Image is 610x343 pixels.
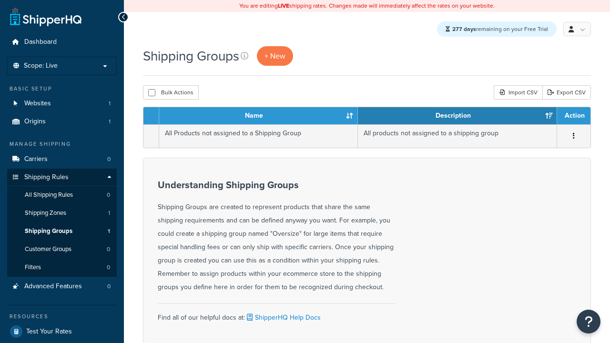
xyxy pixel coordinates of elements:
[245,313,321,323] a: ShipperHQ Help Docs
[7,169,117,186] a: Shipping Rules
[577,310,600,333] button: Open Resource Center
[7,169,117,277] li: Shipping Rules
[7,241,117,258] a: Customer Groups 0
[7,33,117,51] a: Dashboard
[452,25,476,33] strong: 277 days
[158,180,396,294] div: Shipping Groups are created to represent products that share the same shipping requirements and c...
[7,186,117,204] a: All Shipping Rules 0
[7,323,117,340] a: Test Your Rates
[7,222,117,240] li: Shipping Groups
[25,191,73,199] span: All Shipping Rules
[24,62,58,70] span: Scope: Live
[7,278,117,295] a: Advanced Features 0
[10,7,81,26] a: ShipperHQ Home
[159,124,358,148] td: All Products not assigned to a Shipping Group
[7,259,117,276] a: Filters 0
[358,124,557,148] td: All products not assigned to a shipping group
[24,282,82,291] span: Advanced Features
[25,263,41,272] span: Filters
[7,151,117,168] li: Carriers
[24,100,51,108] span: Websites
[107,191,110,199] span: 0
[542,85,591,100] a: Export CSV
[109,118,111,126] span: 1
[257,46,293,66] a: + New
[7,95,117,112] a: Websites 1
[7,140,117,148] div: Manage Shipping
[557,107,590,124] th: Action
[108,227,110,235] span: 1
[7,186,117,204] li: All Shipping Rules
[278,1,289,10] b: LIVE
[7,313,117,321] div: Resources
[494,85,542,100] div: Import CSV
[143,85,199,100] button: Bulk Actions
[437,21,557,37] div: remaining on your Free Trial
[7,85,117,93] div: Basic Setup
[107,155,111,163] span: 0
[358,107,557,124] th: Description: activate to sort column ascending
[109,100,111,108] span: 1
[26,328,72,336] span: Test Your Rates
[159,107,358,124] th: Name: activate to sort column ascending
[158,180,396,190] h3: Understanding Shipping Groups
[107,282,111,291] span: 0
[7,241,117,258] li: Customer Groups
[7,278,117,295] li: Advanced Features
[7,95,117,112] li: Websites
[264,50,285,61] span: + New
[7,222,117,240] a: Shipping Groups 1
[24,155,48,163] span: Carriers
[25,209,66,217] span: Shipping Zones
[7,259,117,276] li: Filters
[24,118,46,126] span: Origins
[25,245,71,253] span: Customer Groups
[24,38,57,46] span: Dashboard
[7,204,117,222] a: Shipping Zones 1
[143,47,239,65] h1: Shipping Groups
[7,151,117,168] a: Carriers 0
[107,263,110,272] span: 0
[7,113,117,131] a: Origins 1
[107,245,110,253] span: 0
[7,113,117,131] li: Origins
[7,204,117,222] li: Shipping Zones
[24,173,69,182] span: Shipping Rules
[25,227,72,235] span: Shipping Groups
[108,209,110,217] span: 1
[158,303,396,324] div: Find all of our helpful docs at:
